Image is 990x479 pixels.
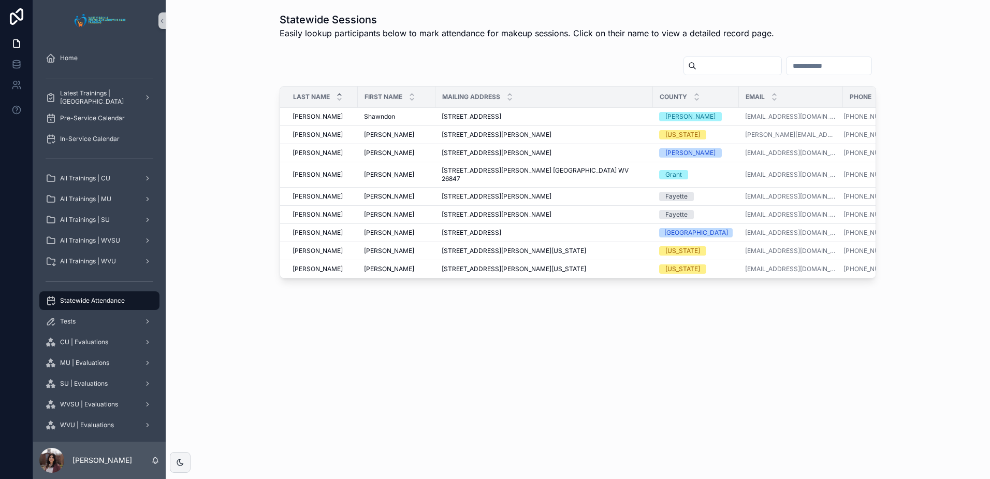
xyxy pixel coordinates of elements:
span: All Trainings | CU [60,174,110,182]
a: [PERSON_NAME] [659,112,733,121]
a: [PERSON_NAME] [293,149,352,157]
a: Statewide Attendance [39,291,159,310]
p: [PERSON_NAME] [72,455,132,466]
a: Home [39,49,159,67]
a: Tests [39,312,159,331]
span: Pre-Service Calendar [60,114,125,122]
a: [PHONE_NUMBER] [843,112,912,121]
span: [STREET_ADDRESS][PERSON_NAME] [GEOGRAPHIC_DATA] WV 26847 [442,166,647,183]
span: MU | Evaluations [60,359,109,367]
span: Home [60,54,78,62]
a: [STREET_ADDRESS][PERSON_NAME][US_STATE] [442,265,647,273]
a: [PERSON_NAME] [293,131,352,139]
span: [STREET_ADDRESS][PERSON_NAME] [442,131,551,139]
a: [STREET_ADDRESS][PERSON_NAME] [442,149,647,157]
span: Latest Trainings | [GEOGRAPHIC_DATA] [60,89,136,106]
div: Fayette [665,210,688,219]
a: WVU | Evaluations [39,416,159,434]
div: [US_STATE] [665,130,700,139]
a: [PHONE_NUMBER] [843,229,899,237]
span: [PERSON_NAME] [293,131,343,139]
a: [PERSON_NAME][EMAIL_ADDRESS][DOMAIN_NAME] [745,131,837,139]
a: [EMAIL_ADDRESS][DOMAIN_NAME] [745,192,837,201]
a: [PHONE_NUMBER] [843,131,899,139]
span: [PERSON_NAME] [364,247,414,255]
span: CU | Evaluations [60,338,108,346]
a: [PERSON_NAME] [293,265,352,273]
span: [PERSON_NAME] [293,149,343,157]
div: scrollable content [33,41,166,442]
span: [PERSON_NAME] [364,229,414,237]
a: [STREET_ADDRESS][PERSON_NAME] [442,192,647,201]
a: [PERSON_NAME] [293,192,352,201]
a: [STREET_ADDRESS] [442,112,647,121]
span: [PERSON_NAME] [293,247,343,255]
span: [STREET_ADDRESS] [442,229,501,237]
span: All Trainings | SU [60,216,110,224]
a: Latest Trainings | [GEOGRAPHIC_DATA] [39,88,159,107]
a: [PERSON_NAME] [364,131,429,139]
span: [STREET_ADDRESS] [442,112,501,121]
span: [STREET_ADDRESS][PERSON_NAME][US_STATE] [442,265,586,273]
span: Last Name [293,93,330,101]
h1: Statewide Sessions [280,12,774,27]
a: [PERSON_NAME] [364,210,429,219]
div: [US_STATE] [665,246,700,256]
a: [EMAIL_ADDRESS][DOMAIN_NAME] [745,247,837,255]
a: [PHONE_NUMBER] [843,247,912,255]
span: [STREET_ADDRESS][PERSON_NAME] [442,192,551,201]
span: WVSU | Evaluations [60,400,118,408]
span: County [660,93,687,101]
a: [STREET_ADDRESS][PERSON_NAME] [442,210,647,219]
a: [EMAIL_ADDRESS][DOMAIN_NAME] [745,210,837,219]
div: Fayette [665,192,688,201]
span: Tests [60,317,76,326]
a: [US_STATE] [659,246,733,256]
a: [PHONE_NUMBER] [843,210,912,219]
a: [US_STATE] [659,130,733,139]
a: [PHONE_NUMBER] [843,171,899,179]
a: [PHONE_NUMBER] [843,192,899,201]
span: [STREET_ADDRESS][PERSON_NAME][US_STATE] [442,247,586,255]
a: CU | Evaluations [39,333,159,351]
div: Grant [665,170,682,179]
span: First Name [365,93,402,101]
a: All Trainings | SU [39,210,159,229]
a: [US_STATE] [659,264,733,274]
span: WVU | Evaluations [60,421,114,429]
a: [PHONE_NUMBER] [843,131,912,139]
div: [PERSON_NAME] [665,148,716,158]
a: [PERSON_NAME] [364,192,429,201]
span: [PERSON_NAME] [293,210,343,219]
a: [EMAIL_ADDRESS][DOMAIN_NAME] [745,265,837,273]
a: [EMAIL_ADDRESS][DOMAIN_NAME] [745,112,837,121]
span: [PERSON_NAME] [364,149,414,157]
a: [PHONE_NUMBER] [843,171,912,179]
a: [PERSON_NAME] [293,247,352,255]
span: Mailing Address [442,93,500,101]
span: In-Service Calendar [60,135,120,143]
a: WVSU | Evaluations [39,395,159,414]
span: [PERSON_NAME] [293,171,343,179]
a: [PERSON_NAME] [293,229,352,237]
a: Pre-Service Calendar [39,109,159,128]
a: [EMAIL_ADDRESS][DOMAIN_NAME] [745,149,837,157]
div: [PERSON_NAME] [665,112,716,121]
a: Shawndon [364,112,429,121]
span: Easily lookup participants below to mark attendance for makeup sessions. Click on their name to v... [280,27,774,39]
span: [PERSON_NAME] [293,192,343,201]
span: [PERSON_NAME] [364,265,414,273]
a: [STREET_ADDRESS] [442,229,647,237]
span: SU | Evaluations [60,379,108,388]
a: [PERSON_NAME] [293,112,352,121]
a: Fayette [659,192,733,201]
a: [PERSON_NAME] [364,247,429,255]
span: [PERSON_NAME] [364,131,414,139]
span: Statewide Attendance [60,297,125,305]
a: All Trainings | WVU [39,252,159,271]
